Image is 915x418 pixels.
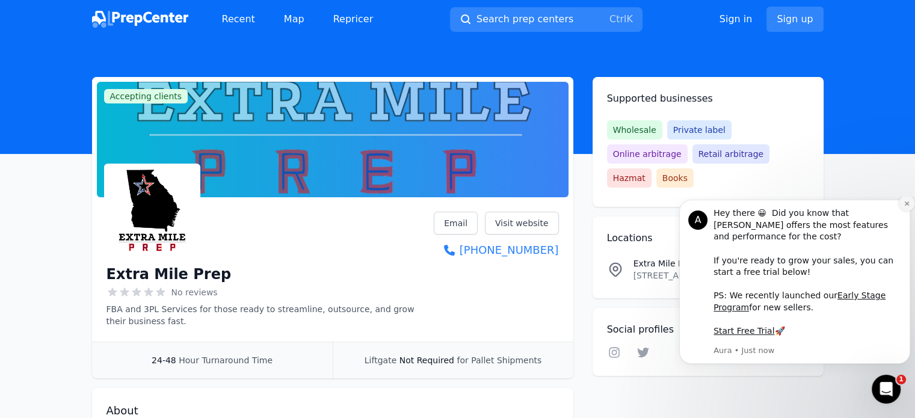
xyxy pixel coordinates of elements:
[607,120,662,140] span: Wholesale
[152,355,176,365] span: 24-48
[457,355,541,365] span: for Pallet Shipments
[434,212,478,235] a: Email
[92,11,188,28] img: PrepCenter
[896,375,906,384] span: 1
[365,355,396,365] span: Liftgate
[607,231,809,245] h2: Locations
[626,13,633,25] kbd: K
[324,7,383,31] a: Repricer
[633,269,766,281] p: [STREET_ADDRESS][PERSON_NAME]
[607,322,809,337] h2: Social profiles
[633,257,766,269] p: Extra Mile Prep
[609,13,626,25] kbd: Ctrl
[212,7,265,31] a: Recent
[766,7,823,32] a: Sign up
[674,197,915,410] iframe: Intercom notifications message
[104,89,188,103] span: Accepting clients
[450,7,642,32] button: Search prep centersCtrlK
[607,144,688,164] span: Online arbitrage
[434,242,558,259] a: [PHONE_NUMBER]
[667,120,732,140] span: Private label
[171,286,218,298] span: No reviews
[485,212,559,235] a: Visit website
[106,265,232,284] h1: Extra Mile Prep
[692,144,769,164] span: Retail arbitrage
[607,91,809,106] h2: Supported businesses
[106,303,434,327] p: FBA and 3PL Services for those ready to streamline, outsource, and grow their business fast.
[607,168,652,188] span: Hazmat
[719,12,753,26] a: Sign in
[179,355,273,365] span: Hour Turnaround Time
[399,355,454,365] span: Not Required
[656,168,694,188] span: Books
[274,7,314,31] a: Map
[872,375,901,404] iframe: Intercom live chat
[476,12,573,26] span: Search prep centers
[106,166,198,257] img: Extra Mile Prep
